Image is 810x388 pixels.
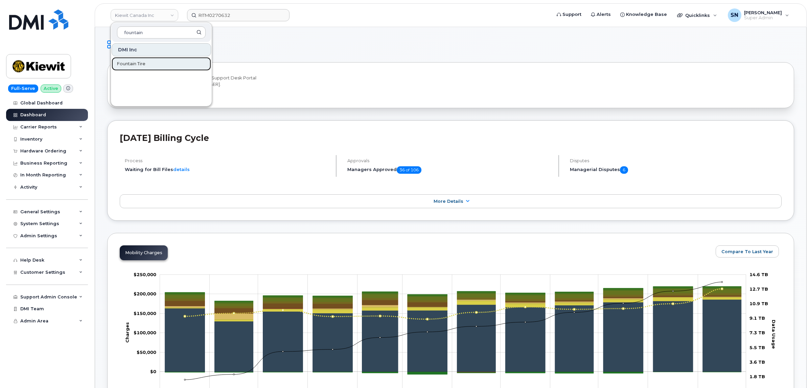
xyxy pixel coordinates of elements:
[134,330,156,336] tspan: $100,000
[165,372,741,374] g: Credits
[125,158,330,163] h4: Process
[781,359,805,383] iframe: Messenger Launcher
[347,158,553,163] h4: Approvals
[434,199,463,204] span: More Details
[749,301,768,307] tspan: 10.9 TB
[620,166,628,174] span: 6
[134,311,156,316] g: $0
[749,316,765,321] tspan: 9.1 TB
[771,320,777,349] tspan: Data Usage
[721,248,773,255] span: Compare To Last Year
[749,359,765,365] tspan: 3.6 TB
[134,291,156,297] g: $0
[150,369,156,374] tspan: $0
[134,272,156,277] g: $0
[124,322,130,343] tspan: Charges
[749,286,768,292] tspan: 12.7 TB
[173,167,190,172] a: details
[112,57,211,71] a: Fountain Tire
[120,75,782,96] div: Welcome to the [PERSON_NAME] Mobile Support Desk Portal If you need assistance, call [PHONE_NUMBER].
[117,26,206,39] input: Search
[125,166,330,173] li: Waiting for Bill Files
[749,330,765,336] tspan: 7.3 TB
[570,166,782,174] h5: Managerial Disputes
[134,272,156,277] tspan: $250,000
[716,245,779,258] button: Compare To Last Year
[112,43,211,56] div: DMI Inc
[134,330,156,336] g: $0
[570,158,782,163] h4: Disputes
[137,349,156,355] tspan: $50,000
[347,166,553,174] h5: Managers Approved
[165,289,741,306] g: HST
[120,133,782,143] h2: [DATE] Billing Cycle
[165,293,741,308] g: GST
[165,299,741,372] g: Rate Plan
[397,166,421,174] span: 36 of 106
[137,349,156,355] g: $0
[134,291,156,297] tspan: $200,000
[134,311,156,316] tspan: $150,000
[749,374,765,379] tspan: 1.8 TB
[165,287,741,302] g: QST
[749,345,765,350] tspan: 5.5 TB
[749,272,768,277] tspan: 14.6 TB
[117,60,145,67] span: Fountain Tire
